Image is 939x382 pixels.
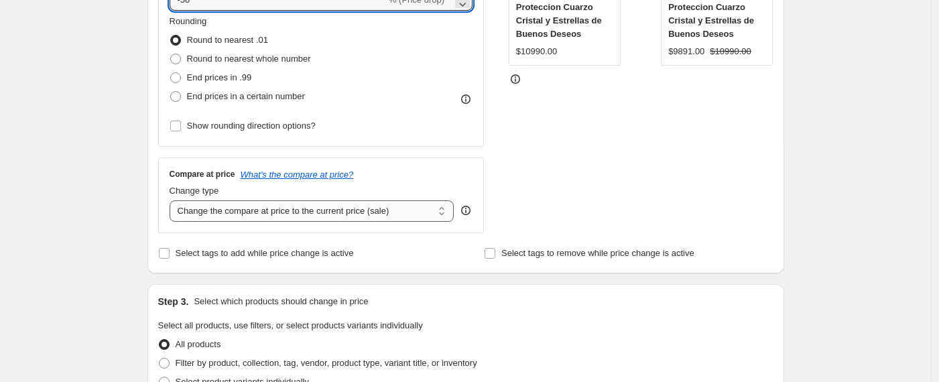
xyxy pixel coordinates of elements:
[176,248,354,258] span: Select tags to add while price change is active
[187,91,305,101] span: End prices in a certain number
[187,121,316,131] span: Show rounding direction options?
[241,170,354,180] button: What's the compare at price?
[668,45,704,58] div: $9891.00
[459,204,473,217] div: help
[501,248,694,258] span: Select tags to remove while price change is active
[516,45,557,58] div: $10990.00
[187,35,268,45] span: Round to nearest .01
[158,320,423,330] span: Select all products, use filters, or select products variants individually
[710,45,751,58] strike: $10990.00
[170,186,219,196] span: Change type
[187,72,252,82] span: End prices in .99
[187,54,311,64] span: Round to nearest whole number
[176,339,221,349] span: All products
[170,16,207,26] span: Rounding
[194,295,368,308] p: Select which products should change in price
[176,358,477,368] span: Filter by product, collection, tag, vendor, product type, variant title, or inventory
[158,295,189,308] h2: Step 3.
[170,169,235,180] h3: Compare at price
